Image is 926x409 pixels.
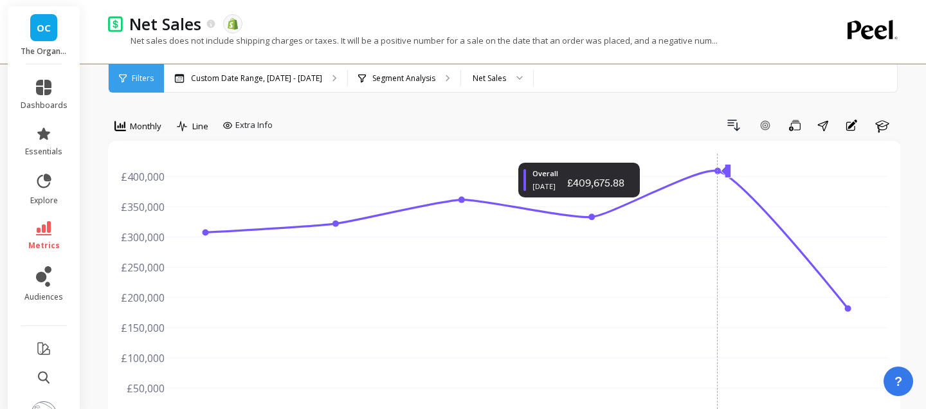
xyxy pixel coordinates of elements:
[24,292,63,302] span: audiences
[894,372,902,390] span: ?
[25,147,62,157] span: essentials
[235,119,273,132] span: Extra Info
[192,120,208,132] span: Line
[227,18,239,30] img: api.shopify.svg
[130,120,161,132] span: Monthly
[191,73,322,84] p: Custom Date Range, [DATE] - [DATE]
[30,195,58,206] span: explore
[21,100,68,111] span: dashboards
[108,35,718,46] p: Net sales does not include shipping charges or taxes. It will be a positive number for a sale on ...
[21,46,68,57] p: The Organic Protein Company
[372,73,435,84] p: Segment Analysis
[37,21,51,35] span: OC
[132,73,154,84] span: Filters
[108,15,123,32] img: header icon
[129,13,201,35] p: Net Sales
[28,241,60,251] span: metrics
[884,367,913,396] button: ?
[473,72,506,84] div: Net Sales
